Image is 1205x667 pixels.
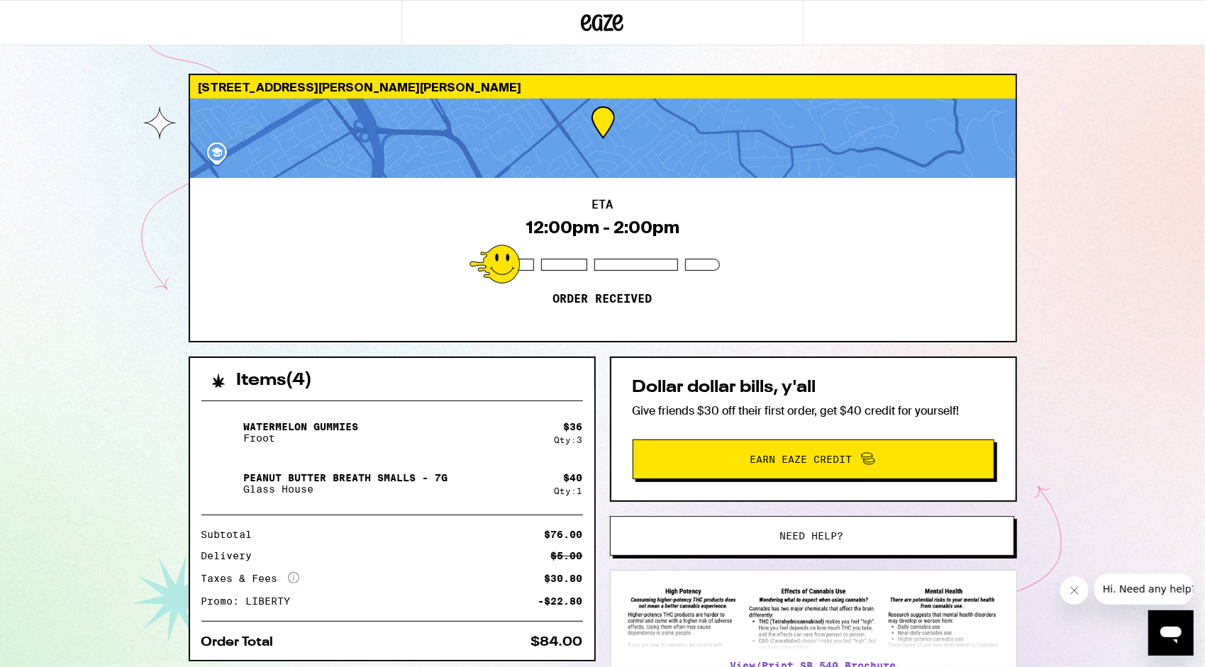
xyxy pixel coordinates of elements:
[244,432,359,444] p: Froot
[750,454,853,464] span: Earn Eaze Credit
[190,75,1016,99] div: [STREET_ADDRESS][PERSON_NAME][PERSON_NAME]
[244,483,448,495] p: Glass House
[201,464,241,503] img: Peanut Butter Breath Smalls - 7g
[610,516,1014,556] button: Need help?
[545,573,583,583] div: $30.80
[592,199,613,211] h2: ETA
[555,486,583,495] div: Qty: 1
[555,435,583,444] div: Qty: 3
[201,413,241,452] img: Watermelon Gummies
[564,421,583,432] div: $ 36
[545,529,583,539] div: $76.00
[553,292,653,306] p: Order received
[633,379,994,396] h2: Dollar dollar bills, y'all
[201,551,262,561] div: Delivery
[625,585,1002,651] img: SB 540 Brochure preview
[1060,576,1089,605] iframe: Close message
[633,403,994,418] p: Give friends $30 off their first order, get $40 credit for yourself!
[633,439,994,479] button: Earn Eaze Credit
[551,551,583,561] div: $5.00
[1148,610,1194,656] iframe: Button to launch messaging window
[201,636,284,649] div: Order Total
[9,10,102,21] span: Hi. Need any help?
[244,421,359,432] p: Watermelon Gummies
[780,531,844,541] span: Need help?
[526,218,679,237] div: 12:00pm - 2:00pm
[201,572,299,585] div: Taxes & Fees
[531,636,583,649] div: $84.00
[1094,573,1194,605] iframe: Message from company
[564,472,583,483] div: $ 40
[201,596,301,606] div: Promo: LIBERTY
[201,529,262,539] div: Subtotal
[237,372,313,389] h2: Items ( 4 )
[244,472,448,483] p: Peanut Butter Breath Smalls - 7g
[538,596,583,606] div: -$22.80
